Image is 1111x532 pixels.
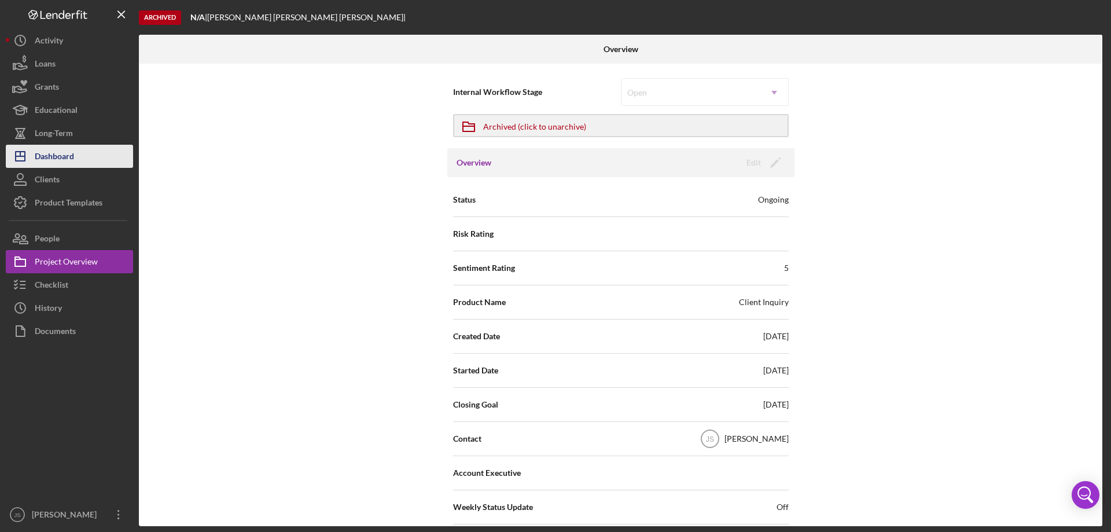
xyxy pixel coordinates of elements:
[35,98,78,124] div: Educational
[777,501,789,513] span: Off
[14,512,20,518] text: JS
[35,273,68,299] div: Checklist
[35,52,56,78] div: Loans
[724,433,789,445] div: [PERSON_NAME]
[29,503,104,529] div: [PERSON_NAME]
[483,115,586,136] div: Archived (click to unarchive)
[453,433,481,445] span: Contact
[35,296,62,322] div: History
[453,467,521,479] span: Account Executive
[35,75,59,101] div: Grants
[6,98,133,122] button: Educational
[35,122,73,148] div: Long-Term
[6,29,133,52] button: Activity
[453,114,789,137] button: Archived (click to unarchive)
[6,296,133,320] button: History
[6,168,133,191] button: Clients
[35,145,74,171] div: Dashboard
[35,320,76,346] div: Documents
[453,228,494,240] span: Risk Rating
[453,194,476,206] span: Status
[758,194,789,206] div: Ongoing
[1072,481,1099,509] div: Open Intercom Messenger
[6,145,133,168] button: Dashboard
[746,154,761,171] div: Edit
[740,154,785,171] button: Edit
[6,227,133,250] button: People
[784,262,789,274] div: 5
[453,331,500,342] span: Created Date
[6,273,133,296] button: Checklist
[763,365,789,376] div: [DATE]
[457,157,491,168] h3: Overview
[139,10,181,25] div: Archived
[604,45,638,54] b: Overview
[6,75,133,98] button: Grants
[453,399,498,410] span: Closing Goal
[453,365,498,376] span: Started Date
[6,191,133,214] button: Product Templates
[6,250,133,273] button: Project Overview
[453,296,506,308] span: Product Name
[453,501,533,513] span: Weekly Status Update
[763,399,789,410] div: [DATE]
[35,250,98,276] div: Project Overview
[6,320,133,343] button: Documents
[763,331,789,342] div: [DATE]
[6,52,133,75] button: Loans
[705,435,713,443] text: JS
[190,12,205,22] b: N/A
[453,86,621,98] span: Internal Workflow Stage
[35,227,60,253] div: People
[190,13,207,22] div: |
[6,503,133,526] button: JS[PERSON_NAME]
[207,13,406,22] div: [PERSON_NAME] [PERSON_NAME] [PERSON_NAME] |
[35,168,60,194] div: Clients
[453,262,515,274] span: Sentiment Rating
[6,122,133,145] button: Long-Term
[35,29,63,55] div: Activity
[739,296,789,308] div: Client Inquiry
[35,191,102,217] div: Product Templates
